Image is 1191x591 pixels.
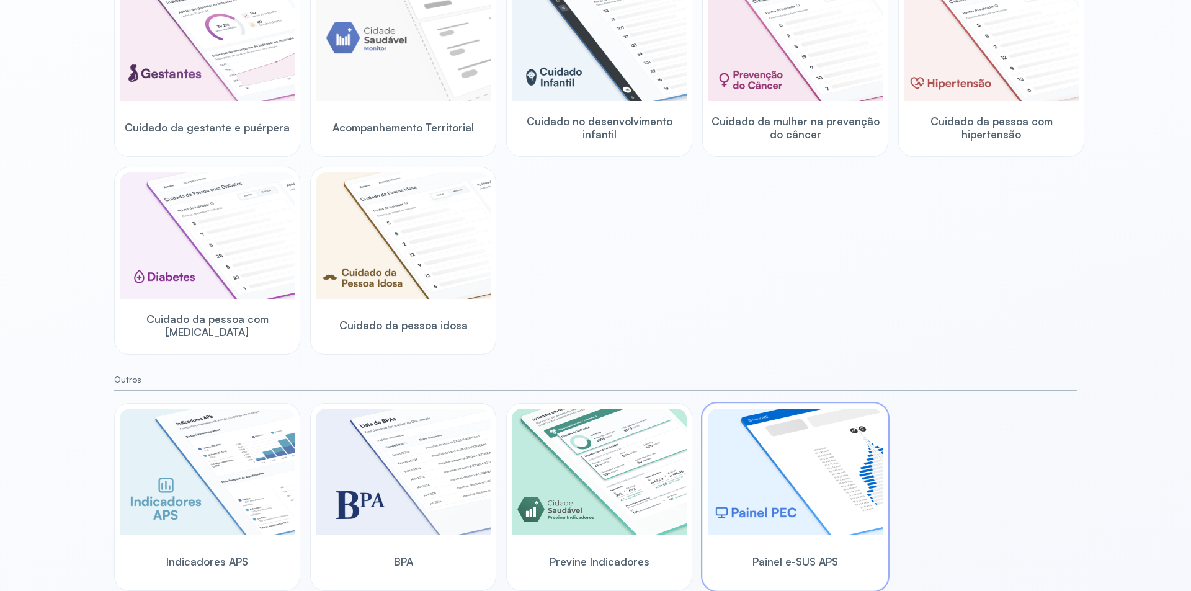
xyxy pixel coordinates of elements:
span: Cuidado da gestante e puérpera [125,121,290,134]
span: Cuidado da pessoa idosa [339,319,468,332]
span: Previne Indicadores [550,555,649,568]
span: Cuidado no desenvolvimento infantil [512,115,687,141]
img: previne-brasil.png [512,409,687,535]
span: Cuidado da pessoa com hipertensão [904,115,1079,141]
small: Outros [114,375,1077,385]
img: aps-indicators.png [120,409,295,535]
span: Cuidado da mulher na prevenção do câncer [708,115,883,141]
span: Cuidado da pessoa com [MEDICAL_DATA] [120,313,295,339]
span: BPA [394,555,413,568]
img: bpa.png [316,409,491,535]
img: pec-panel.png [708,409,883,535]
span: Acompanhamento Territorial [332,121,474,134]
span: Indicadores APS [166,555,248,568]
span: Painel e-SUS APS [752,555,838,568]
img: elderly.png [316,172,491,299]
img: diabetics.png [120,172,295,299]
